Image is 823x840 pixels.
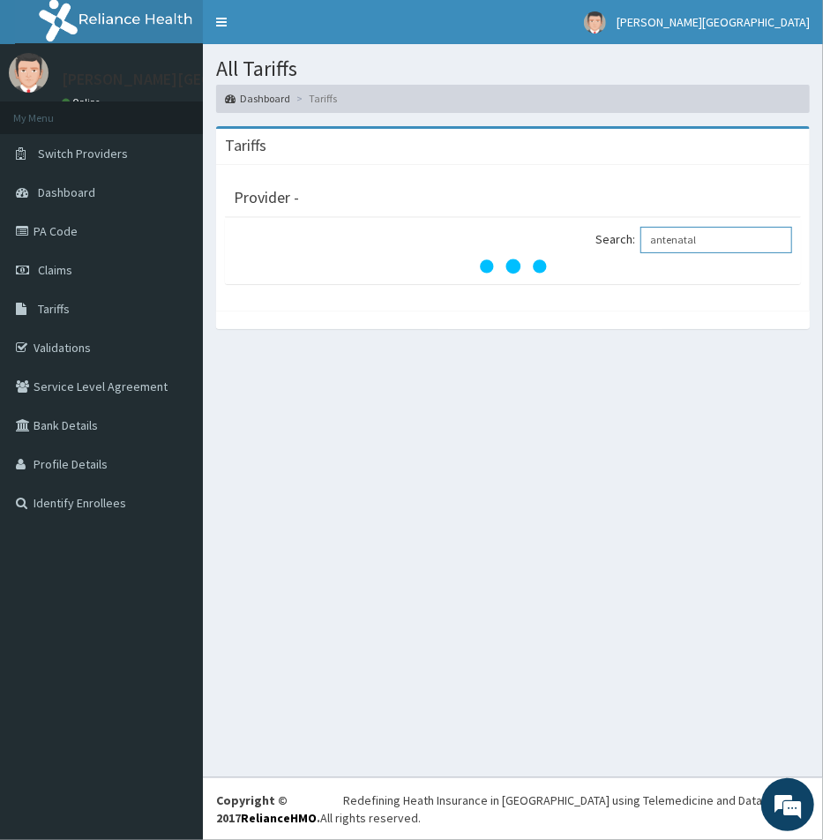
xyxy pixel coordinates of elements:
[216,792,320,826] strong: Copyright © 2017 .
[102,222,243,401] span: We're online!
[216,57,810,80] h1: All Tariffs
[92,99,296,122] div: Chat with us now
[225,138,266,154] h3: Tariffs
[595,227,792,253] label: Search:
[38,146,128,161] span: Switch Providers
[617,14,810,30] span: [PERSON_NAME][GEOGRAPHIC_DATA]
[234,190,299,206] h3: Provider -
[33,88,71,132] img: d_794563401_company_1708531726252_794563401
[292,91,337,106] li: Tariffs
[38,262,72,278] span: Claims
[289,9,332,51] div: Minimize live chat window
[478,231,549,302] svg: audio-loading
[343,791,810,809] div: Redefining Heath Insurance in [GEOGRAPHIC_DATA] using Telemedicine and Data Science!
[640,227,792,253] input: Search:
[62,96,104,109] a: Online
[9,53,49,93] img: User Image
[9,482,336,544] textarea: Type your message and hit 'Enter'
[584,11,606,34] img: User Image
[225,91,290,106] a: Dashboard
[38,301,70,317] span: Tariffs
[38,184,95,200] span: Dashboard
[62,71,323,87] p: [PERSON_NAME][GEOGRAPHIC_DATA]
[241,810,317,826] a: RelianceHMO
[203,777,823,840] footer: All rights reserved.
